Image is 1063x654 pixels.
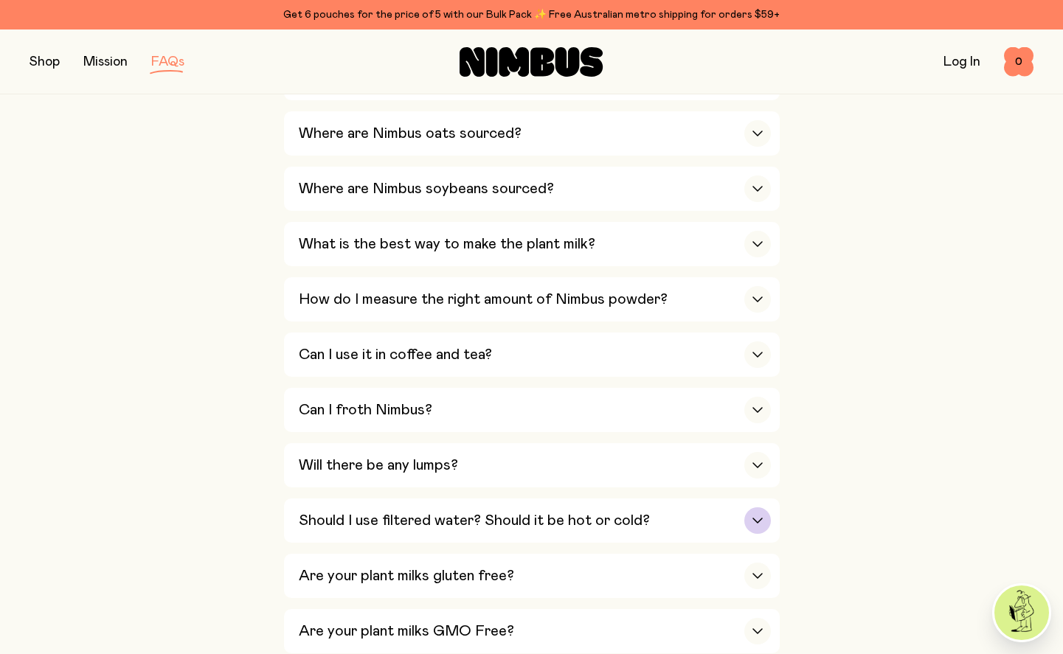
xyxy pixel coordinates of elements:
button: Where are Nimbus soybeans sourced? [284,167,780,211]
button: Should I use filtered water? Should it be hot or cold? [284,498,780,543]
h3: What is the best way to make the plant milk? [299,235,595,253]
button: 0 [1004,47,1033,77]
h3: Can I froth Nimbus? [299,401,432,419]
img: agent [994,585,1049,640]
button: Will there be any lumps? [284,443,780,487]
a: Log In [943,55,980,69]
a: FAQs [151,55,184,69]
button: How do I measure the right amount of Nimbus powder? [284,277,780,321]
h3: Should I use filtered water? Should it be hot or cold? [299,512,650,529]
h3: Where are Nimbus soybeans sourced? [299,180,554,198]
div: Get 6 pouches for the price of 5 with our Bulk Pack ✨ Free Australian metro shipping for orders $59+ [30,6,1033,24]
button: Can I use it in coffee and tea? [284,333,780,377]
button: Are your plant milks gluten free? [284,554,780,598]
button: Can I froth Nimbus? [284,388,780,432]
a: Mission [83,55,128,69]
h3: Are your plant milks GMO Free? [299,622,514,640]
button: What is the best way to make the plant milk? [284,222,780,266]
h3: Are your plant milks gluten free? [299,567,514,585]
h3: Can I use it in coffee and tea? [299,346,492,363]
h3: How do I measure the right amount of Nimbus powder? [299,291,668,308]
h3: Will there be any lumps? [299,456,458,474]
button: Are your plant milks GMO Free? [284,609,780,653]
button: Where are Nimbus oats sourced? [284,111,780,156]
h3: Where are Nimbus oats sourced? [299,125,522,142]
